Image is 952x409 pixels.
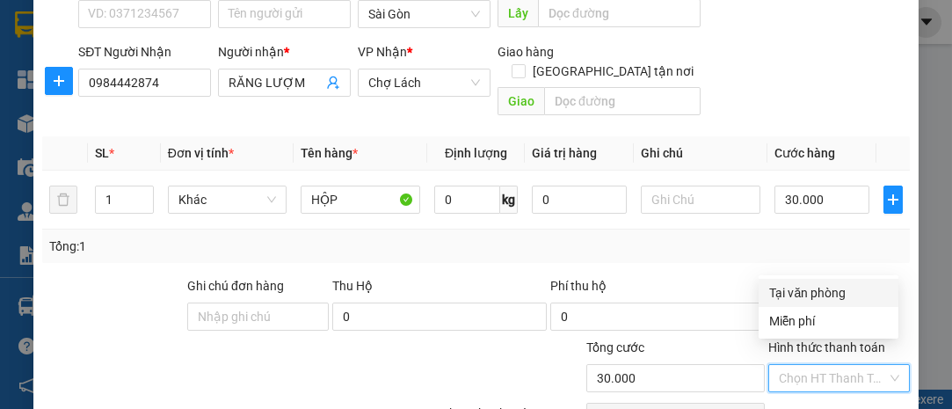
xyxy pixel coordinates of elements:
[46,74,72,88] span: plus
[45,67,73,95] button: plus
[498,87,544,115] span: Giao
[178,186,277,213] span: Khác
[544,87,700,115] input: Dọc đường
[586,340,644,354] span: Tổng cước
[15,17,42,35] span: Gửi:
[368,1,480,27] span: Sài Gòn
[95,146,109,160] span: SL
[884,193,902,207] span: plus
[445,146,507,160] span: Định lượng
[526,62,701,81] span: [GEOGRAPHIC_DATA] tận nơi
[78,42,211,62] div: SĐT Người Nhận
[769,311,888,331] div: Miễn phí
[168,36,319,57] div: VINH
[768,340,885,354] label: Hình thức thanh toán
[769,283,888,303] div: Tại văn phòng
[498,45,554,59] span: Giao hàng
[165,97,190,115] span: CC :
[500,186,518,214] span: kg
[15,36,156,57] div: ĐỊNH
[15,128,319,150] div: Tên hàng: HỘP THUỐC ( : 1 )
[49,186,77,214] button: delete
[49,237,369,256] div: Tổng: 1
[168,146,234,160] span: Đơn vị tính
[532,186,627,214] input: 0
[15,15,156,36] div: Sài Gòn
[165,92,321,117] div: 20.000
[368,69,480,96] span: Chợ Lách
[550,276,765,303] div: Phí thu hộ
[774,146,835,160] span: Cước hàng
[15,57,156,82] div: 0931623078
[301,146,358,160] span: Tên hàng
[168,15,319,36] div: Chợ Lách
[332,279,373,293] span: Thu Hộ
[634,136,767,171] th: Ghi chú
[168,57,319,82] div: 0833664566
[326,76,340,90] span: user-add
[187,303,329,331] input: Ghi chú đơn hàng
[301,186,420,214] input: VD: Bàn, Ghế
[532,146,597,160] span: Giá trị hàng
[883,186,903,214] button: plus
[641,186,760,214] input: Ghi Chú
[187,279,284,293] label: Ghi chú đơn hàng
[235,126,258,150] span: SL
[168,17,210,35] span: Nhận:
[358,45,407,59] span: VP Nhận
[218,42,351,62] div: Người nhận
